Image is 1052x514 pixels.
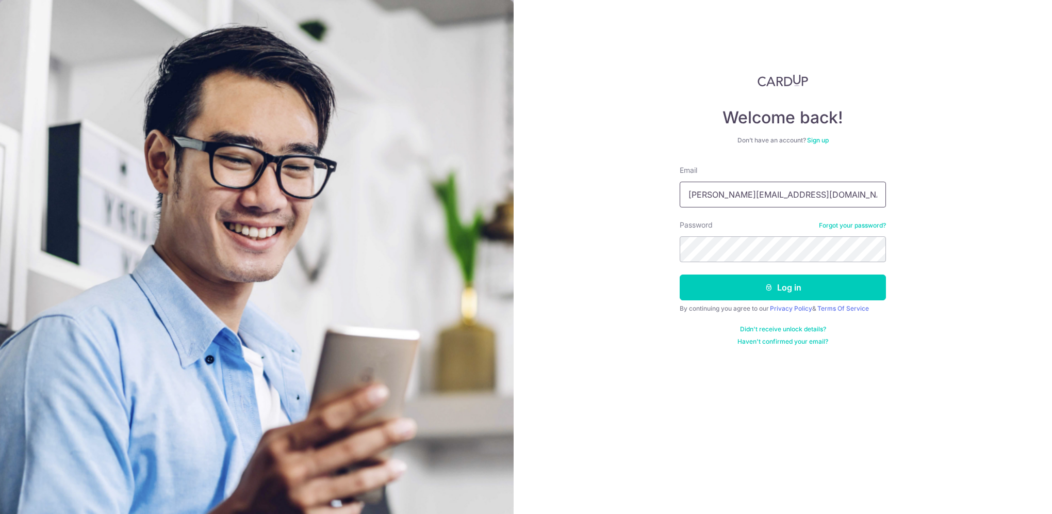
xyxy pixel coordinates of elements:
button: Log in [680,275,886,300]
a: Sign up [807,136,829,144]
img: CardUp Logo [758,74,808,87]
a: Didn't receive unlock details? [740,325,826,333]
h4: Welcome back! [680,107,886,128]
a: Terms Of Service [817,304,869,312]
div: By continuing you agree to our & [680,304,886,313]
a: Privacy Policy [770,304,812,312]
label: Password [680,220,713,230]
a: Haven't confirmed your email? [737,338,828,346]
a: Forgot your password? [819,221,886,230]
div: Don’t have an account? [680,136,886,144]
input: Enter your Email [680,182,886,207]
label: Email [680,165,697,175]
